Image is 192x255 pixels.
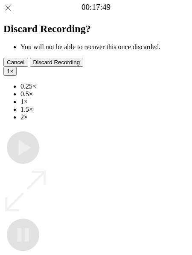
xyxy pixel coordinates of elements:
[20,106,189,113] li: 1.5×
[20,83,189,90] li: 0.25×
[20,90,189,98] li: 0.5×
[20,113,189,121] li: 2×
[3,23,189,35] h2: Discard Recording?
[20,43,189,51] li: You will not be able to recover this once discarded.
[3,67,17,76] button: 1×
[7,68,10,74] span: 1
[20,98,189,106] li: 1×
[3,58,28,67] button: Cancel
[30,58,84,67] button: Discard Recording
[81,3,111,12] a: 00:17:49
